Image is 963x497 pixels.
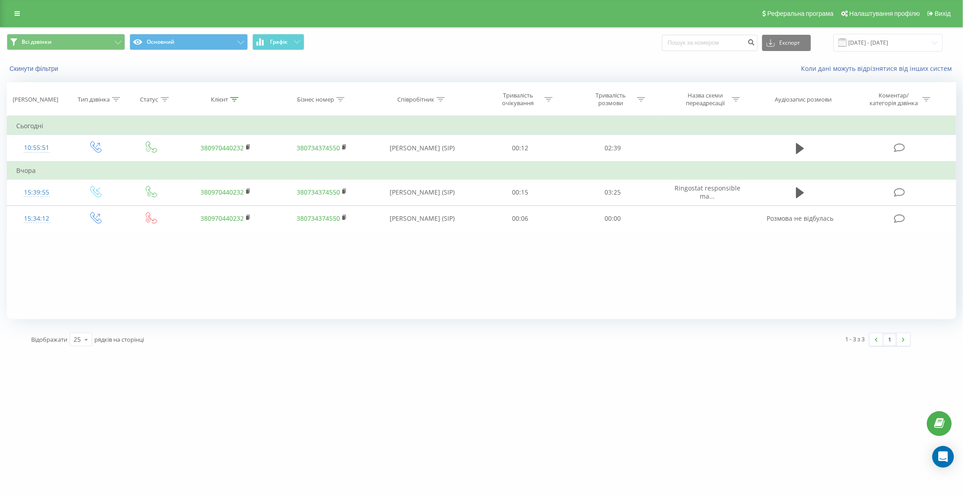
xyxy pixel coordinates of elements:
td: Сьогодні [7,117,956,135]
div: Тип дзвінка [78,96,110,103]
td: 03:25 [567,179,659,205]
span: Розмова не відбулась [767,214,833,223]
span: Відображати [31,335,67,344]
div: 15:34:12 [16,210,57,228]
div: 1 - 3 з 3 [846,334,865,344]
div: 25 [74,335,81,344]
span: Графік [270,39,288,45]
td: 00:12 [474,135,567,162]
span: Ringostat responsible ma... [675,184,740,200]
div: 10:55:51 [16,139,57,157]
td: [PERSON_NAME] (SIP) [370,205,474,232]
div: Співробітник [397,96,434,103]
button: Всі дзвінки [7,34,125,50]
div: Тривалість очікування [494,92,542,107]
button: Експорт [762,35,811,51]
input: Пошук за номером [662,35,758,51]
button: Графік [252,34,304,50]
button: Основний [130,34,248,50]
div: Клієнт [211,96,228,103]
div: Open Intercom Messenger [932,446,954,468]
div: Бізнес номер [297,96,334,103]
td: 02:39 [567,135,659,162]
div: Назва схеми переадресації [681,92,730,107]
td: [PERSON_NAME] (SIP) [370,135,474,162]
div: Статус [140,96,158,103]
a: Коли дані можуть відрізнятися вiд інших систем [801,64,956,73]
button: Скинути фільтри [7,65,63,73]
a: 380970440232 [200,214,244,223]
div: 15:39:55 [16,184,57,201]
a: 380970440232 [200,144,244,152]
div: Коментар/категорія дзвінка [867,92,920,107]
td: Вчора [7,162,956,180]
div: Аудіозапис розмови [775,96,832,103]
a: 380734374550 [297,144,340,152]
span: Налаштування профілю [849,10,920,17]
span: Реферальна програма [768,10,834,17]
td: [PERSON_NAME] (SIP) [370,179,474,205]
td: 00:00 [567,205,659,232]
span: Всі дзвінки [22,38,51,46]
span: рядків на сторінці [94,335,144,344]
td: 00:15 [474,179,567,205]
a: 380734374550 [297,188,340,196]
a: 380734374550 [297,214,340,223]
a: 1 [883,333,897,346]
div: Тривалість розмови [586,92,635,107]
a: 380970440232 [200,188,244,196]
div: [PERSON_NAME] [13,96,58,103]
span: Вихід [935,10,951,17]
td: 00:06 [474,205,567,232]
